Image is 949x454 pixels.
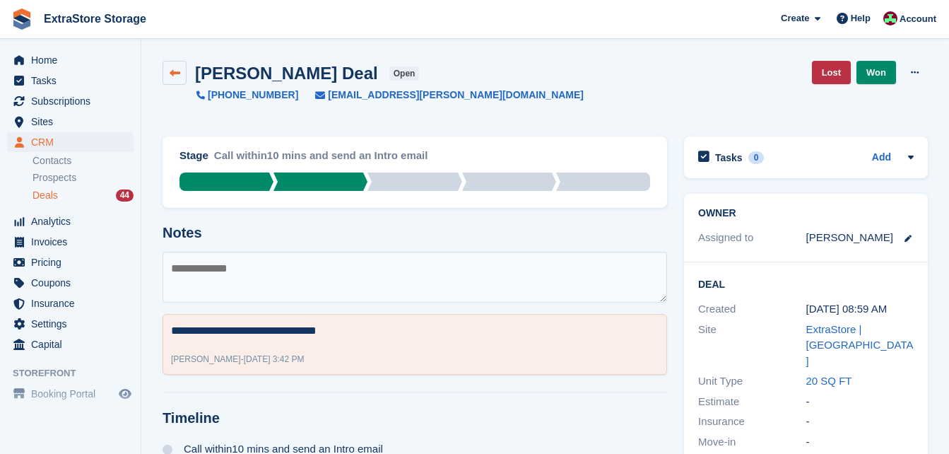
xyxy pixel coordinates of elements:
[806,394,914,410] div: -
[196,88,298,103] a: [PHONE_NUMBER]
[698,208,914,219] h2: Owner
[116,190,134,202] div: 44
[7,252,134,272] a: menu
[7,112,134,132] a: menu
[698,277,914,291] h2: Deal
[244,354,305,364] span: [DATE] 3:42 PM
[7,314,134,334] a: menu
[31,132,116,152] span: CRM
[698,322,806,370] div: Site
[900,12,936,26] span: Account
[698,230,806,246] div: Assigned to
[31,232,116,252] span: Invoices
[31,252,116,272] span: Pricing
[698,394,806,410] div: Estimate
[33,154,134,168] a: Contacts
[806,230,893,246] div: [PERSON_NAME]
[163,225,667,241] h2: Notes
[328,88,584,103] span: [EMAIL_ADDRESS][PERSON_NAME][DOMAIN_NAME]
[872,150,891,166] a: Add
[715,151,743,164] h2: Tasks
[806,323,914,367] a: ExtraStore | [GEOGRAPHIC_DATA]
[179,148,208,164] div: Stage
[298,88,584,103] a: [EMAIL_ADDRESS][PERSON_NAME][DOMAIN_NAME]
[38,7,152,30] a: ExtraStore Storage
[33,171,76,185] span: Prospects
[171,354,241,364] span: [PERSON_NAME]
[806,434,914,450] div: -
[214,148,428,173] div: Call within10 mins and send an Intro email
[806,375,852,387] a: 20 SQ FT
[812,61,851,84] a: Lost
[7,232,134,252] a: menu
[11,8,33,30] img: stora-icon-8386f47178a22dfd0bd8f6a31ec36ba5ce8667c1dd55bd0f319d3a0aa187defe.svg
[698,414,806,430] div: Insurance
[33,170,134,185] a: Prospects
[31,293,116,313] span: Insurance
[31,314,116,334] span: Settings
[851,11,871,25] span: Help
[806,301,914,318] div: [DATE] 08:59 AM
[698,434,806,450] div: Move-in
[748,151,765,164] div: 0
[33,189,58,202] span: Deals
[7,91,134,111] a: menu
[883,11,897,25] img: Chelsea Parker
[31,91,116,111] span: Subscriptions
[698,373,806,390] div: Unit Type
[7,384,134,404] a: menu
[7,334,134,354] a: menu
[7,273,134,293] a: menu
[389,66,420,81] span: open
[31,71,116,91] span: Tasks
[806,414,914,430] div: -
[31,112,116,132] span: Sites
[117,385,134,402] a: Preview store
[208,88,298,103] span: [PHONE_NUMBER]
[31,50,116,70] span: Home
[31,273,116,293] span: Coupons
[163,410,667,426] h2: Timeline
[7,50,134,70] a: menu
[13,366,141,380] span: Storefront
[31,384,116,404] span: Booking Portal
[7,71,134,91] a: menu
[781,11,809,25] span: Create
[7,211,134,231] a: menu
[31,334,116,354] span: Capital
[7,293,134,313] a: menu
[7,132,134,152] a: menu
[195,64,378,83] h2: [PERSON_NAME] Deal
[171,353,305,366] div: -
[856,61,896,84] a: Won
[698,301,806,318] div: Created
[31,211,116,231] span: Analytics
[33,188,134,203] a: Deals 44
